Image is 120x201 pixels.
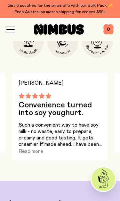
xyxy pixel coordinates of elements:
div: Get 6 pouches for the price of 5 with our Bulk Pack ✨ Free Australian metro shipping for orders $59+ [6,3,114,15]
button: 0 [103,24,114,35]
h3: Convenience turned into soy youghurt. [19,101,102,117]
h4: [PERSON_NAME] [19,78,102,88]
button: Read more [19,147,43,155]
img: agent [92,167,115,191]
p: Such a convenient way to have soy milk - no waste, easy to prepare, creamy and good tasting. It g... [19,122,102,147]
